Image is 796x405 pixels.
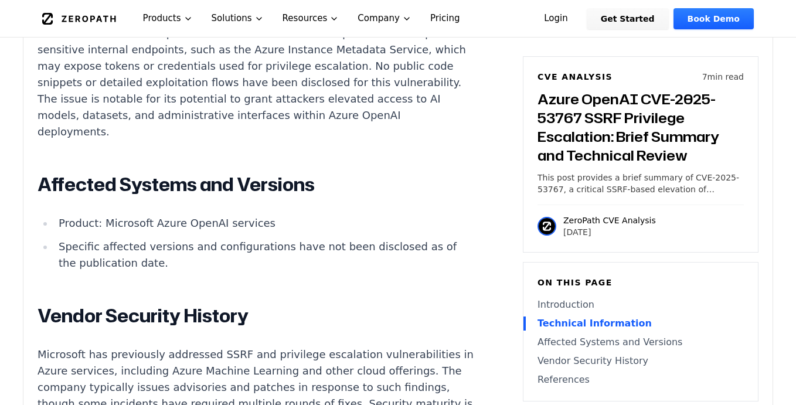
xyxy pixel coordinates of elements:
h2: Affected Systems and Versions [38,173,474,196]
a: Affected Systems and Versions [538,335,744,349]
p: This post provides a brief summary of CVE-2025-53767, a critical SSRF-based elevation of privileg... [538,172,744,195]
p: ZeroPath CVE Analysis [563,215,656,226]
a: Login [530,8,582,29]
a: Introduction [538,298,744,312]
p: [DATE] [563,226,656,238]
li: Product: Microsoft Azure OpenAI services [54,215,474,232]
a: Vendor Security History [538,354,744,368]
a: Book Demo [673,8,754,29]
h6: CVE Analysis [538,71,613,83]
h3: Azure OpenAI CVE-2025-53767 SSRF Privilege Escalation: Brief Summary and Technical Review [538,90,744,165]
p: 7 min read [702,71,744,83]
img: ZeroPath CVE Analysis [538,217,556,236]
h2: Vendor Security History [38,304,474,328]
h6: On this page [538,277,744,288]
a: Technical Information [538,316,744,331]
p: The root cause is insufficient validation of user-supplied input that is used to construct server... [38,9,474,140]
a: Get Started [587,8,669,29]
a: References [538,373,744,387]
li: Specific affected versions and configurations have not been disclosed as of the publication date. [54,239,474,271]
